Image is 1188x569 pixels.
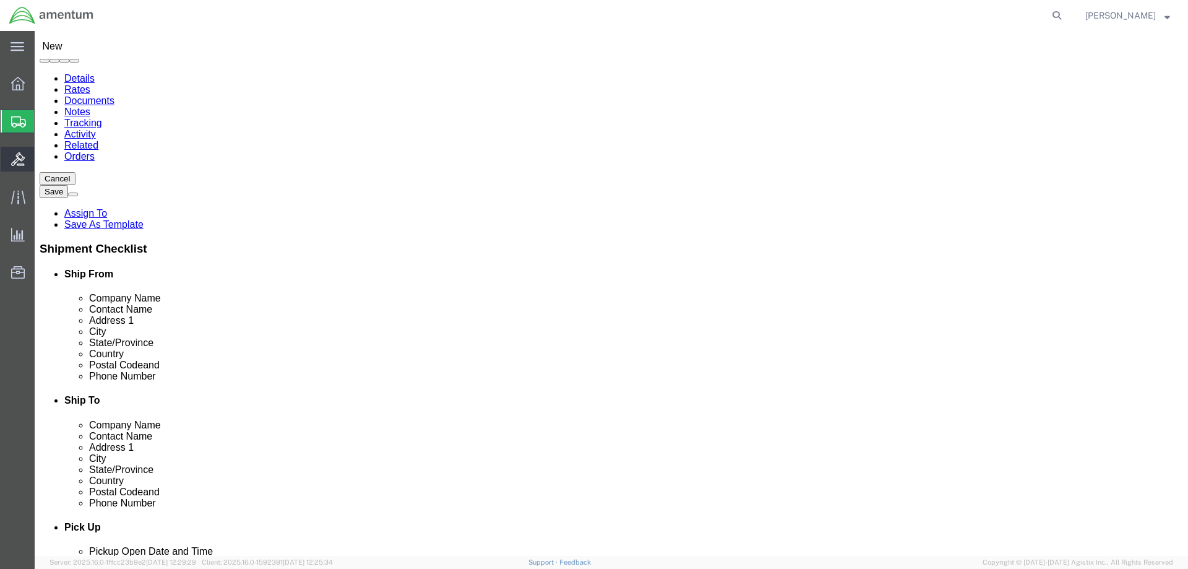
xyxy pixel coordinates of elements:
span: Client: 2025.16.0-1592391 [202,558,333,566]
button: [PERSON_NAME] [1085,8,1171,23]
span: Copyright © [DATE]-[DATE] Agistix Inc., All Rights Reserved [983,557,1173,568]
span: JONATHAN FLORY [1085,9,1156,22]
span: [DATE] 12:29:29 [146,558,196,566]
a: Feedback [559,558,591,566]
span: Server: 2025.16.0-1ffcc23b9e2 [49,558,196,566]
span: [DATE] 12:25:34 [283,558,333,566]
a: Support [528,558,559,566]
iframe: FS Legacy Container [35,31,1188,556]
img: logo [9,6,94,25]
